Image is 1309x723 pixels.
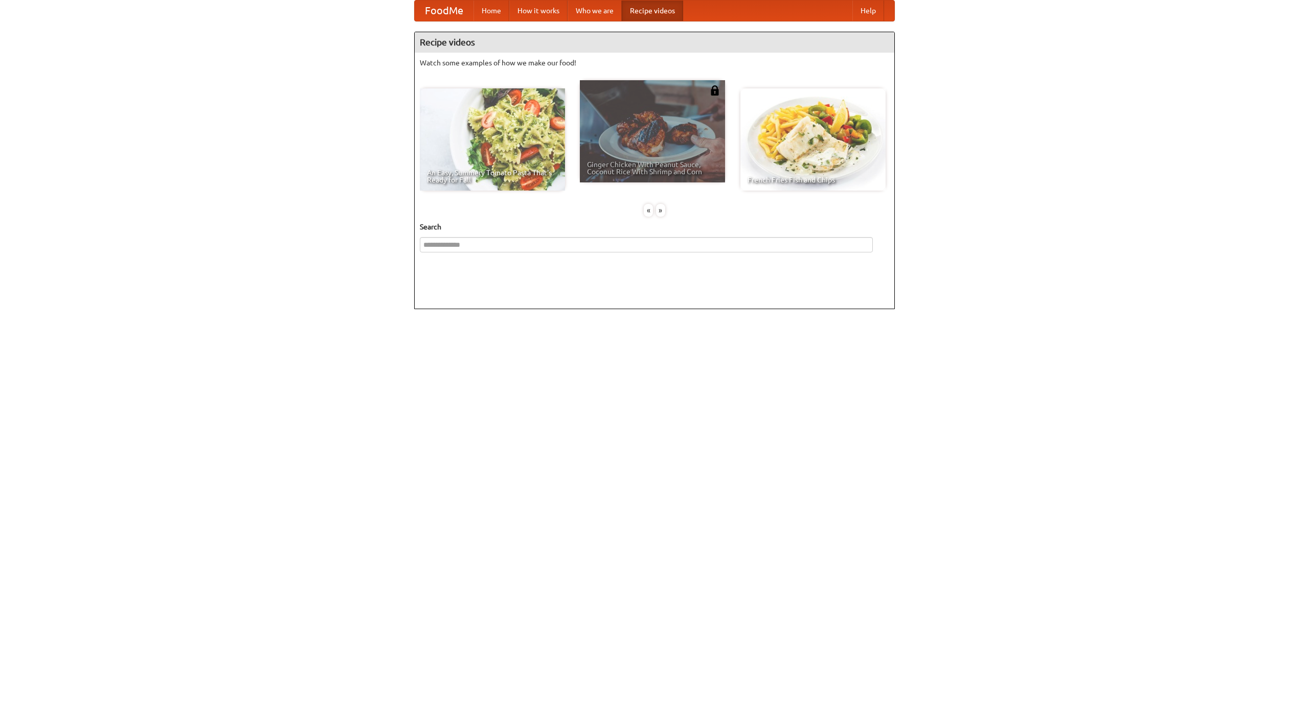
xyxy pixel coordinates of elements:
[427,169,558,183] span: An Easy, Summery Tomato Pasta That's Ready for Fall
[509,1,568,21] a: How it works
[420,222,889,232] h5: Search
[622,1,683,21] a: Recipe videos
[420,58,889,68] p: Watch some examples of how we make our food!
[748,176,878,183] span: French Fries Fish and Chips
[852,1,884,21] a: Help
[740,88,886,191] a: French Fries Fish and Chips
[415,32,894,53] h4: Recipe videos
[420,88,565,191] a: An Easy, Summery Tomato Pasta That's Ready for Fall
[415,1,473,21] a: FoodMe
[656,204,665,217] div: »
[473,1,509,21] a: Home
[568,1,622,21] a: Who we are
[644,204,653,217] div: «
[710,85,720,96] img: 483408.png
